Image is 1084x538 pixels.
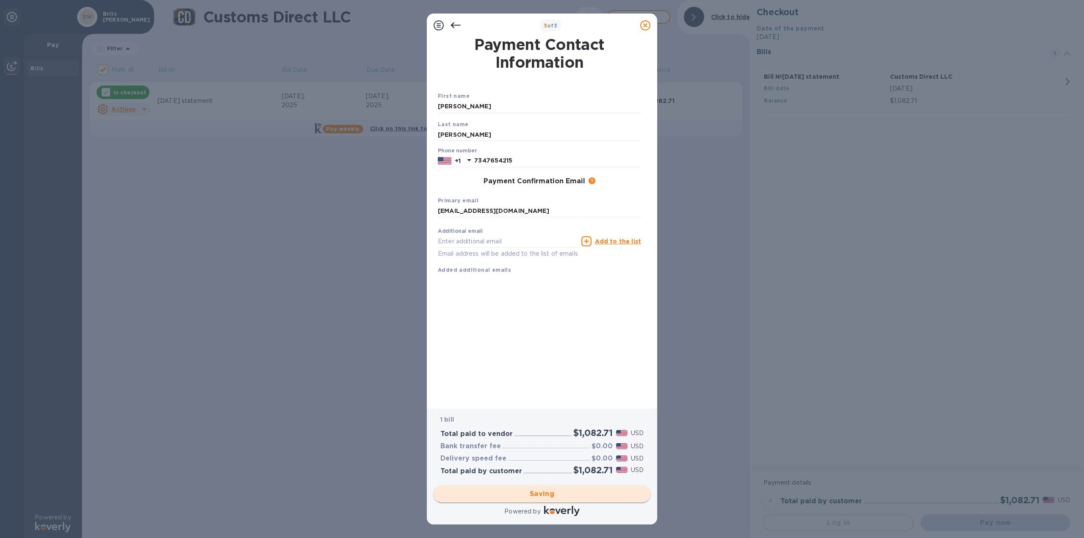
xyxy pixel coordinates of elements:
p: Email address will be added to the list of emails [438,249,578,259]
input: Enter your phone number [474,155,641,167]
h2: $1,082.71 [573,428,613,438]
img: USD [616,443,628,449]
img: US [438,156,451,166]
input: Enter your last name [438,128,641,141]
b: of 3 [544,22,558,29]
b: Last name [438,121,469,127]
h3: $0.00 [592,455,613,463]
h3: Total paid to vendor [440,430,513,438]
img: USD [616,467,628,473]
label: Phone number [438,149,477,154]
input: Enter your first name [438,100,641,113]
p: USD [631,442,644,451]
b: Added additional emails [438,267,511,273]
p: +1 [455,157,461,165]
label: Additional email [438,229,483,234]
b: First name [438,93,470,99]
p: USD [631,454,644,463]
h3: Total paid by customer [440,467,522,475]
p: USD [631,466,644,475]
span: 3 [544,22,547,29]
input: Enter additional email [438,235,578,248]
h1: Payment Contact Information [438,36,641,71]
p: Powered by [504,507,540,516]
h2: $1,082.71 [573,465,613,475]
h3: Payment Confirmation Email [484,177,585,185]
h3: $0.00 [592,442,613,450]
u: Add to the list [595,238,641,245]
h3: Delivery speed fee [440,455,506,463]
b: 1 bill [440,416,454,423]
p: USD [631,429,644,438]
img: Logo [544,506,580,516]
input: Enter your primary name [438,205,641,218]
h3: Bank transfer fee [440,442,501,450]
b: Primary email [438,197,478,204]
img: USD [616,455,628,461]
img: USD [616,430,628,436]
